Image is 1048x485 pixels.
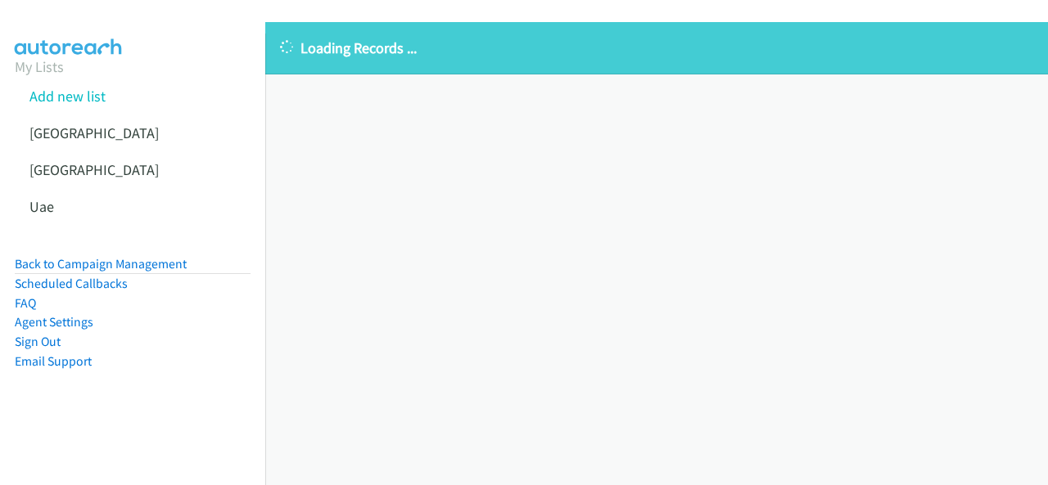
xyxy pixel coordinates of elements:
a: My Lists [15,57,64,76]
a: Sign Out [15,334,61,349]
a: Scheduled Callbacks [15,276,128,291]
a: Uae [29,197,54,216]
p: Loading Records ... [280,37,1033,59]
a: [GEOGRAPHIC_DATA] [29,123,159,142]
a: Email Support [15,353,92,369]
a: [GEOGRAPHIC_DATA] [29,160,159,179]
a: FAQ [15,295,36,311]
a: Agent Settings [15,314,93,330]
a: Add new list [29,87,106,106]
a: Back to Campaign Management [15,256,187,272]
